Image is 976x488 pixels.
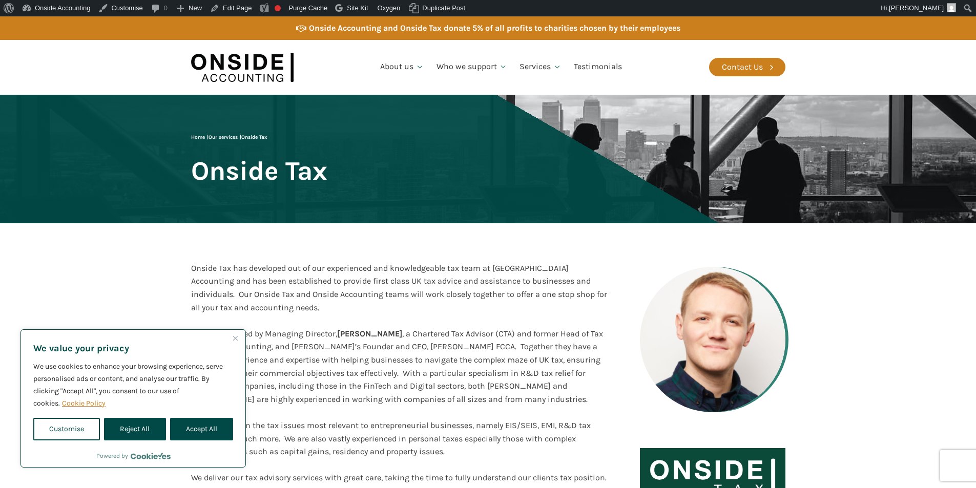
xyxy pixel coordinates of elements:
span: [PERSON_NAME] [889,4,944,12]
a: Contact Us [709,58,785,76]
div: [PERSON_NAME] [191,327,607,406]
div: Onside Accounting and Onside Tax donate 5% of all profits to charities chosen by their employees [309,22,680,35]
span: Onside Tax is led by Managing Director, [191,329,337,338]
span: | | [191,134,267,140]
span: Onside Tax [241,134,267,140]
div: Contact Us [722,60,763,74]
button: Reject All [104,418,165,440]
p: We value your privacy [33,342,233,354]
img: Onside Accounting [191,48,294,87]
a: Testimonials [568,50,628,84]
span: , a Chartered Tax Advisor (CTA) and former Head of Tax at Onside Accounting, and [PERSON_NAME]’s ... [191,329,603,404]
span: Site Kit [347,4,368,12]
span: Onside Tax has developed out of our experienced and knowledgeable tax team at [GEOGRAPHIC_DATA] A... [191,263,607,312]
button: Close [229,332,241,344]
a: Who we support [430,50,514,84]
span: We specialise in the tax issues most relevant to entrepreneurial businesses, namely EIS/SEIS, EMI... [191,420,591,456]
div: We value your privacy [20,329,246,468]
a: About us [374,50,430,84]
a: Our services [209,134,238,140]
a: Visit CookieYes website [131,453,171,459]
p: We use cookies to enhance your browsing experience, serve personalised ads or content, and analys... [33,360,233,410]
div: Focus keyphrase not set [275,5,281,11]
button: Accept All [170,418,233,440]
a: Home [191,134,205,140]
span: Onside Tax [191,157,327,185]
a: Services [513,50,568,84]
a: Cookie Policy [61,398,106,408]
img: Close [233,336,238,341]
button: Customise [33,418,100,440]
div: Powered by [96,451,171,461]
